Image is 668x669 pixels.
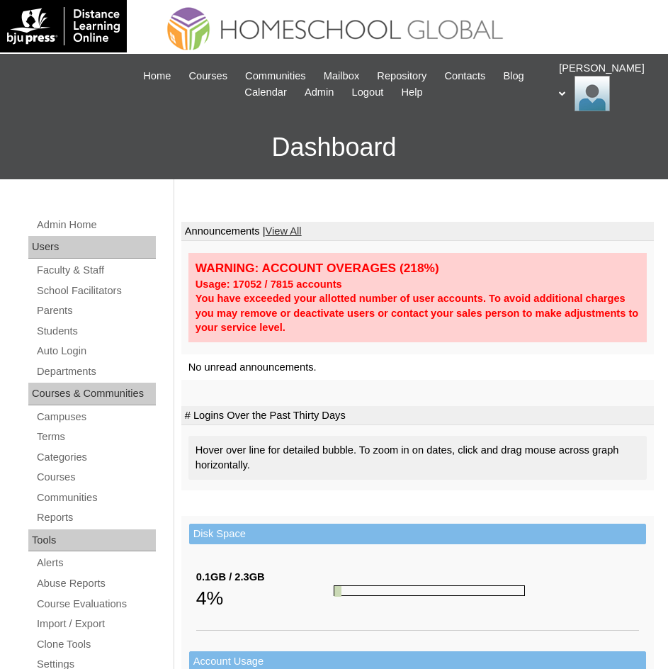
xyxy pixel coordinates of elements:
h3: Dashboard [7,116,661,179]
td: # Logins Over the Past Thirty Days [181,406,654,426]
img: logo-white.png [7,7,120,45]
a: View All [266,225,302,237]
div: You have exceeded your allotted number of user accounts. To avoid additional charges you may remo... [196,291,640,335]
span: Help [401,84,422,101]
span: Mailbox [324,68,360,84]
a: Departments [35,363,156,381]
span: Repository [377,68,426,84]
a: Abuse Reports [35,575,156,592]
div: Hover over line for detailed bubble. To zoom in on dates, click and drag mouse across graph horiz... [188,436,647,479]
a: Categories [35,449,156,466]
span: Courses [188,68,227,84]
td: No unread announcements. [181,354,654,381]
div: Users [28,236,156,259]
a: Clone Tools [35,636,156,653]
a: Auto Login [35,342,156,360]
a: Faculty & Staff [35,262,156,279]
a: Parents [35,302,156,320]
div: [PERSON_NAME] [559,61,654,111]
a: Calendar [237,84,293,101]
div: Courses & Communities [28,383,156,405]
img: Ariane Ebuen [574,76,610,111]
a: Admin Home [35,216,156,234]
a: Courses [35,468,156,486]
div: 0.1GB / 2.3GB [196,570,334,585]
a: Admin [298,84,341,101]
a: Repository [370,68,434,84]
a: Home [136,68,178,84]
span: Contacts [444,68,485,84]
a: Students [35,322,156,340]
div: WARNING: ACCOUNT OVERAGES (218%) [196,260,640,276]
span: Communities [245,68,306,84]
a: Communities [238,68,313,84]
a: Reports [35,509,156,527]
span: Logout [352,84,384,101]
span: Home [143,68,171,84]
a: Terms [35,428,156,446]
a: Campuses [35,408,156,426]
a: Contacts [437,68,492,84]
span: Blog [503,68,523,84]
td: Announcements | [181,222,654,242]
a: Blog [496,68,531,84]
strong: Usage: 17052 / 7815 accounts [196,279,342,290]
a: Help [394,84,429,101]
span: Admin [305,84,334,101]
a: Course Evaluations [35,595,156,613]
a: Import / Export [35,615,156,633]
span: Calendar [244,84,286,101]
a: School Facilitators [35,282,156,300]
a: Alerts [35,554,156,572]
div: 4% [196,584,334,612]
div: Tools [28,529,156,552]
a: Communities [35,489,156,507]
a: Courses [181,68,234,84]
a: Logout [345,84,391,101]
td: Disk Space [189,524,646,544]
a: Mailbox [317,68,367,84]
